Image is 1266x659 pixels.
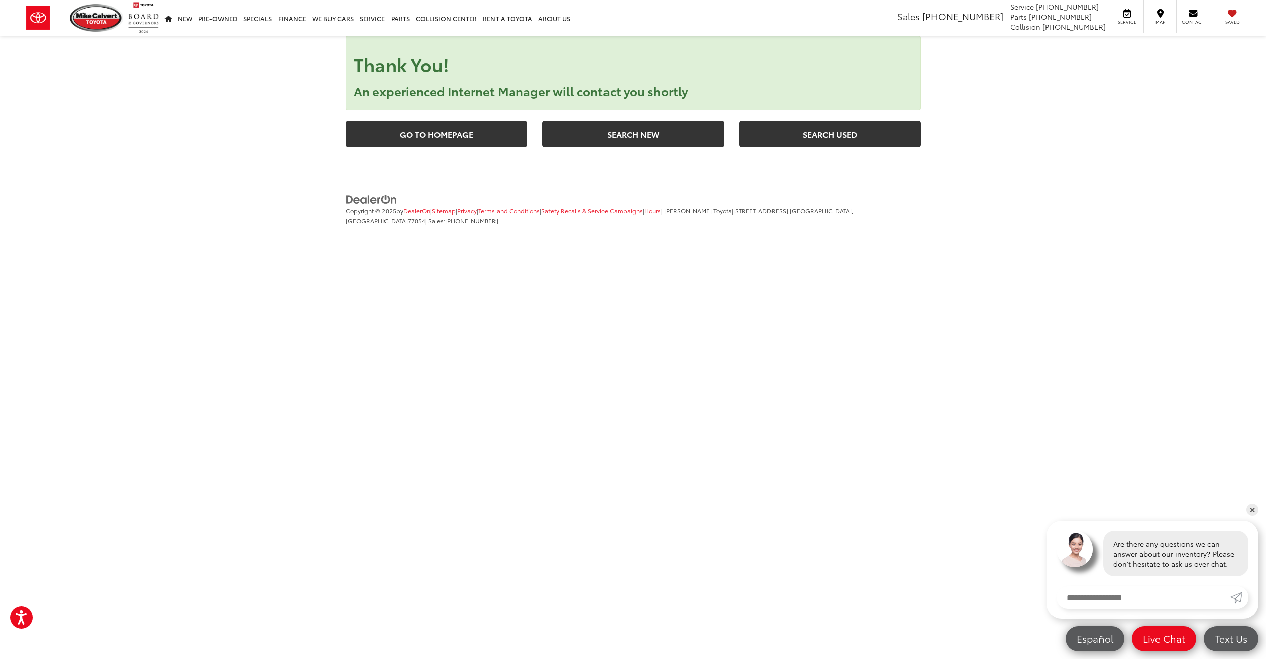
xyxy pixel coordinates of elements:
[1210,632,1252,645] span: Text Us
[922,10,1003,23] span: [PHONE_NUMBER]
[408,216,425,225] span: 77054
[403,206,430,215] a: DealerOn Home Page
[346,194,397,205] img: DealerOn
[1138,632,1190,645] span: Live Chat
[457,206,477,215] a: Privacy
[1057,586,1230,609] input: Enter your message
[1010,12,1027,22] span: Parts
[354,84,913,97] h3: An experienced Internet Manager will contact you shortly
[346,206,853,225] span: |
[456,206,477,215] span: |
[542,121,724,147] a: Search New
[1036,2,1099,12] span: [PHONE_NUMBER]
[1072,632,1118,645] span: Español
[661,206,732,215] span: | [PERSON_NAME] Toyota
[354,51,449,77] strong: Thank You!
[1132,626,1196,651] a: Live Chat
[541,206,643,215] a: Safety Recalls & Service Campaigns, Opens in a new tab
[70,4,123,32] img: Mike Calvert Toyota
[478,206,540,215] a: Terms and Conditions
[644,206,661,215] a: Hours
[1204,626,1258,651] a: Text Us
[1149,19,1171,25] span: Map
[1066,626,1124,651] a: Español
[1230,586,1248,609] a: Submit
[1116,19,1138,25] span: Service
[1010,2,1034,12] span: Service
[430,206,456,215] span: |
[346,216,408,225] span: [GEOGRAPHIC_DATA]
[739,121,921,147] a: Search Used
[425,216,498,225] span: | Sales:
[733,206,790,215] span: [STREET_ADDRESS],
[1221,19,1243,25] span: Saved
[396,206,430,215] span: by
[1103,531,1248,576] div: Are there any questions we can answer about our inventory? Please don't hesitate to ask us over c...
[540,206,643,215] span: |
[346,206,396,215] span: Copyright © 2025
[346,121,527,147] a: Go to Homepage
[643,206,661,215] span: |
[346,121,921,151] section: Links that go to a new page.
[432,206,456,215] a: Sitemap
[477,206,540,215] span: |
[1182,19,1204,25] span: Contact
[346,193,397,203] a: DealerOn
[1042,22,1106,32] span: [PHONE_NUMBER]
[790,206,853,215] span: [GEOGRAPHIC_DATA],
[1010,22,1040,32] span: Collision
[897,10,920,23] span: Sales
[445,216,498,225] span: [PHONE_NUMBER]
[1057,531,1093,567] img: Agent profile photo
[1029,12,1092,22] span: [PHONE_NUMBER]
